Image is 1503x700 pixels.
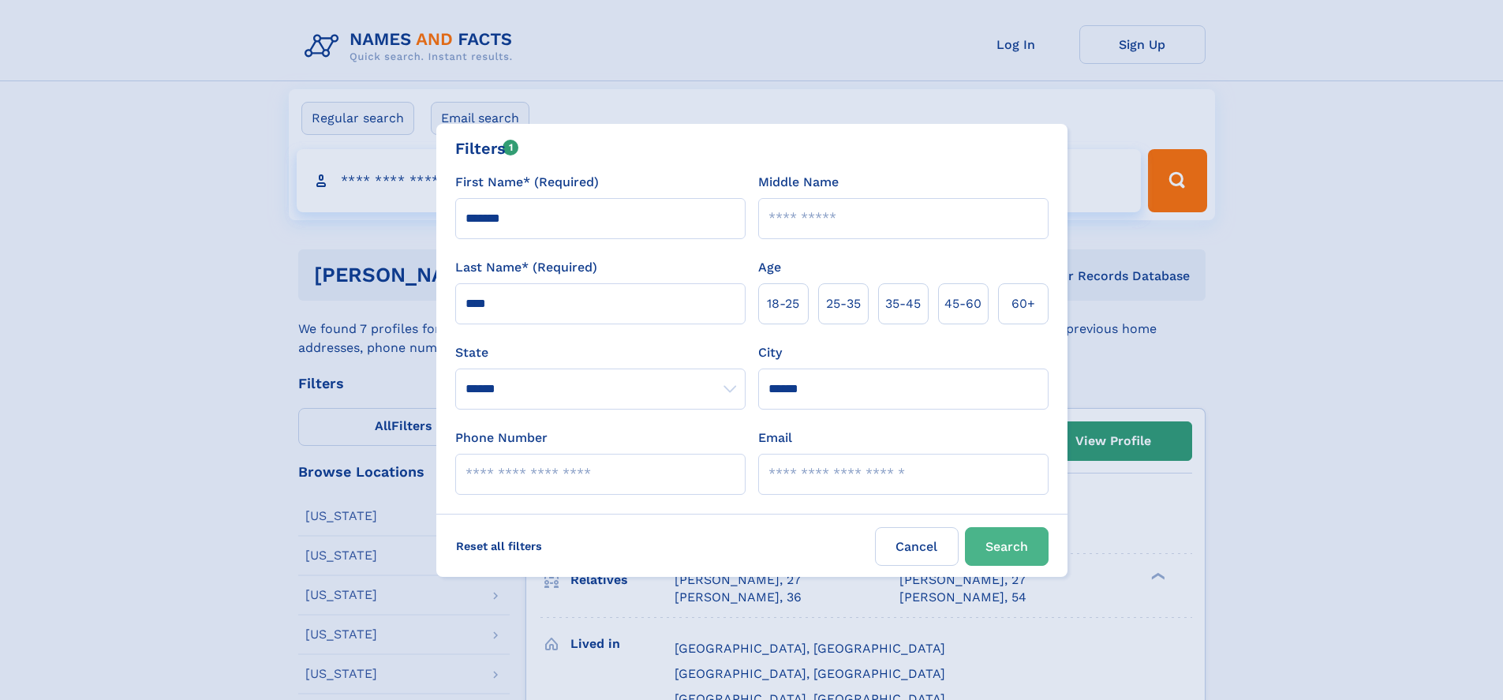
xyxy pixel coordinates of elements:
[758,343,782,362] label: City
[965,527,1049,566] button: Search
[455,173,599,192] label: First Name* (Required)
[1011,294,1035,313] span: 60+
[758,258,781,277] label: Age
[455,343,746,362] label: State
[446,527,552,565] label: Reset all filters
[758,173,839,192] label: Middle Name
[885,294,921,313] span: 35‑45
[455,258,597,277] label: Last Name* (Required)
[944,294,981,313] span: 45‑60
[455,429,548,447] label: Phone Number
[455,137,519,160] div: Filters
[826,294,861,313] span: 25‑35
[875,527,959,566] label: Cancel
[758,429,792,447] label: Email
[767,294,799,313] span: 18‑25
